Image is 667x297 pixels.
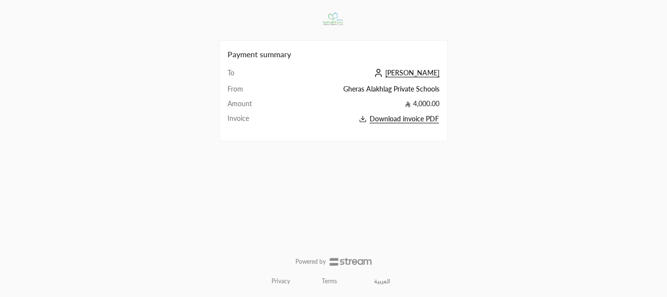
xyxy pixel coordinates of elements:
span: [PERSON_NAME] [385,69,439,77]
a: Terms [322,277,337,285]
button: Download invoice PDF [271,114,439,125]
td: Amount [228,99,271,114]
a: [PERSON_NAME] [372,69,439,77]
td: Invoice [228,114,271,125]
a: العربية [369,274,396,289]
td: To [228,68,271,84]
span: Download invoice PDF [370,114,439,123]
p: Powered by [295,258,326,266]
h2: Payment summary [228,48,439,60]
td: Gheras Alakhlag Private Schools [271,84,439,99]
img: Company Logo [317,6,349,32]
td: From [228,84,271,99]
td: 4,000.00 [271,99,439,114]
a: Privacy [271,277,290,285]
